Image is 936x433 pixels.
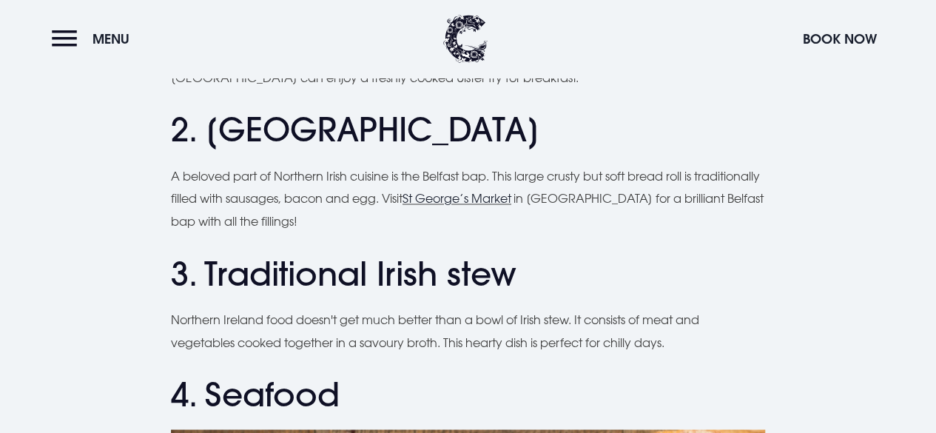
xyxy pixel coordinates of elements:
h2: 4. Seafood [171,375,765,414]
button: Book Now [795,23,884,55]
p: A beloved part of Northern Irish cuisine is the Belfast bap. This large crusty but soft bread rol... [171,165,765,232]
h2: 2. [GEOGRAPHIC_DATA] [171,110,765,150]
button: Menu [52,23,137,55]
span: Menu [92,30,129,47]
p: Northern Ireland food doesn't get much better than a bowl of Irish stew. It consists of meat and ... [171,308,765,353]
img: Clandeboye Lodge [443,15,488,63]
a: St George’s Market [403,191,511,206]
h2: 3. Traditional Irish stew [171,254,765,293]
